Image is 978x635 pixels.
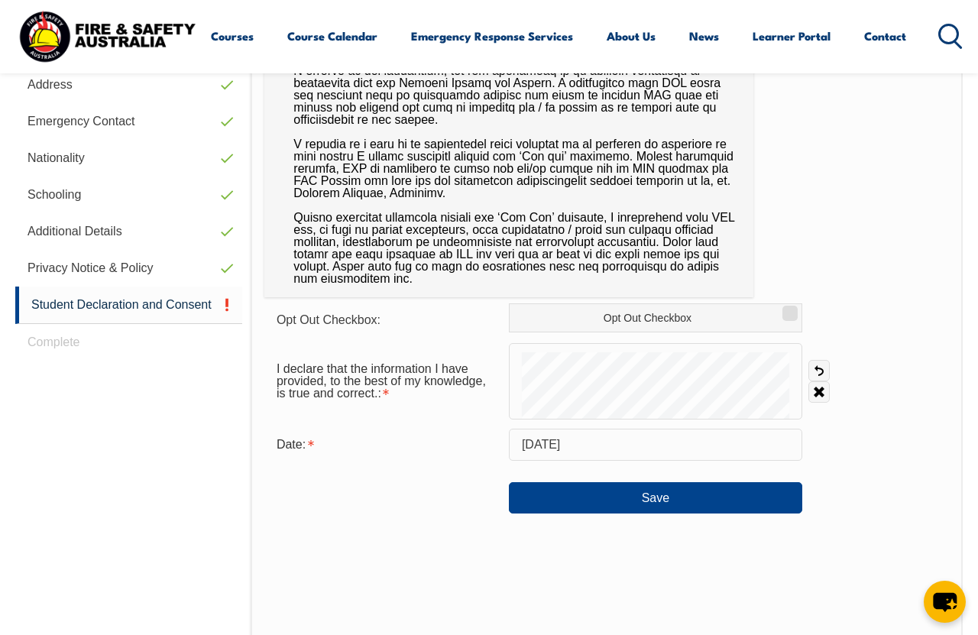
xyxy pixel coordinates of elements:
[277,313,381,326] span: Opt Out Checkbox:
[211,18,254,54] a: Courses
[924,581,966,623] button: chat-button
[753,18,831,54] a: Learner Portal
[509,482,802,513] button: Save
[864,18,906,54] a: Contact
[15,140,242,177] a: Nationality
[264,430,509,459] div: Date is required.
[607,18,656,54] a: About Us
[411,18,573,54] a: Emergency Response Services
[808,360,830,381] a: Undo
[808,381,830,403] a: Clear
[509,429,802,461] input: Select Date...
[689,18,719,54] a: News
[287,18,377,54] a: Course Calendar
[15,66,242,103] a: Address
[509,303,802,332] label: Opt Out Checkbox
[15,250,242,287] a: Privacy Notice & Policy
[264,355,509,408] div: I declare that the information I have provided, to the best of my knowledge, is true and correct....
[15,177,242,213] a: Schooling
[15,287,242,324] a: Student Declaration and Consent
[15,213,242,250] a: Additional Details
[15,103,242,140] a: Emergency Contact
